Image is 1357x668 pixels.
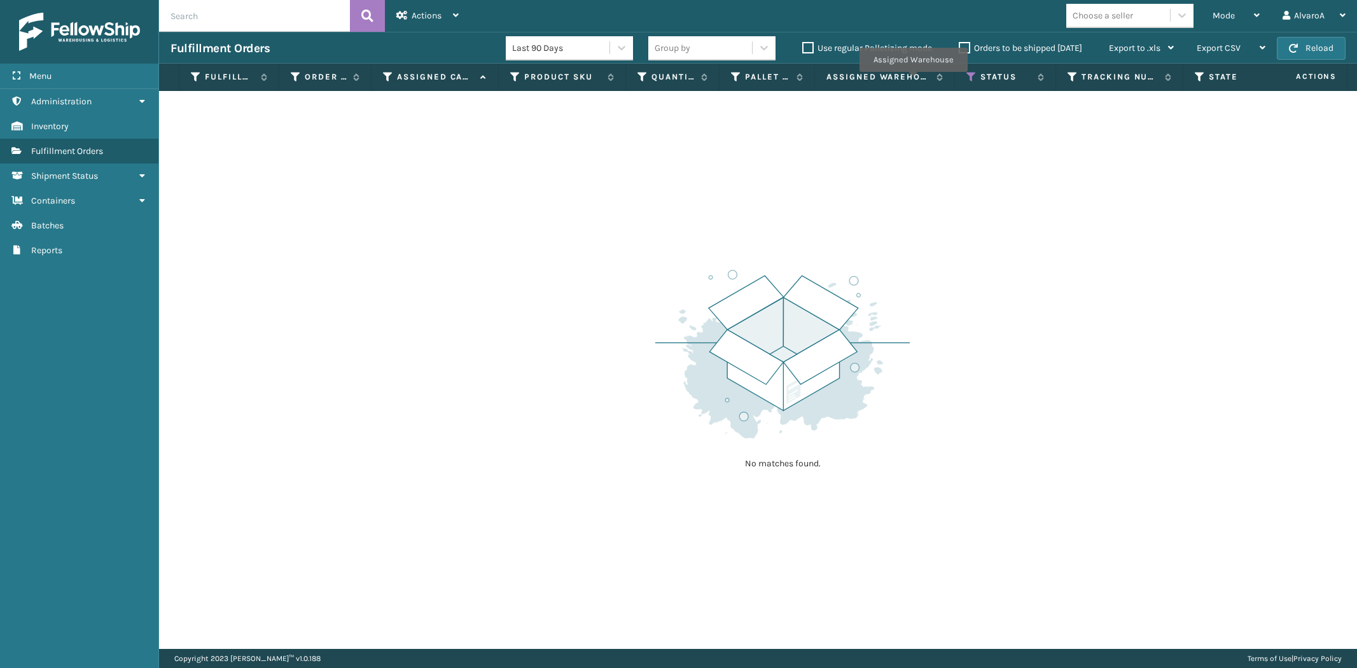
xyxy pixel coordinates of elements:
[31,170,98,181] span: Shipment Status
[512,41,611,55] div: Last 90 Days
[31,220,64,231] span: Batches
[826,71,930,83] label: Assigned Warehouse
[1213,10,1235,21] span: Mode
[1073,9,1133,22] div: Choose a seller
[1248,649,1342,668] div: |
[655,41,690,55] div: Group by
[1248,654,1291,663] a: Terms of Use
[1256,66,1344,87] span: Actions
[174,649,321,668] p: Copyright 2023 [PERSON_NAME]™ v 1.0.188
[31,245,62,256] span: Reports
[412,10,442,21] span: Actions
[1209,71,1286,83] label: State
[397,71,474,83] label: Assigned Carrier Service
[980,71,1031,83] label: Status
[170,41,270,56] h3: Fulfillment Orders
[29,71,52,81] span: Menu
[802,43,932,53] label: Use regular Palletizing mode
[31,121,69,132] span: Inventory
[1277,37,1346,60] button: Reload
[1197,43,1241,53] span: Export CSV
[205,71,254,83] label: Fulfillment Order Id
[31,195,75,206] span: Containers
[305,71,347,83] label: Order Number
[1082,71,1159,83] label: Tracking Number
[1109,43,1160,53] span: Export to .xls
[1293,654,1342,663] a: Privacy Policy
[959,43,1082,53] label: Orders to be shipped [DATE]
[31,146,103,157] span: Fulfillment Orders
[651,71,695,83] label: Quantity
[524,71,601,83] label: Product SKU
[19,13,140,51] img: logo
[745,71,790,83] label: Pallet Name
[31,96,92,107] span: Administration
